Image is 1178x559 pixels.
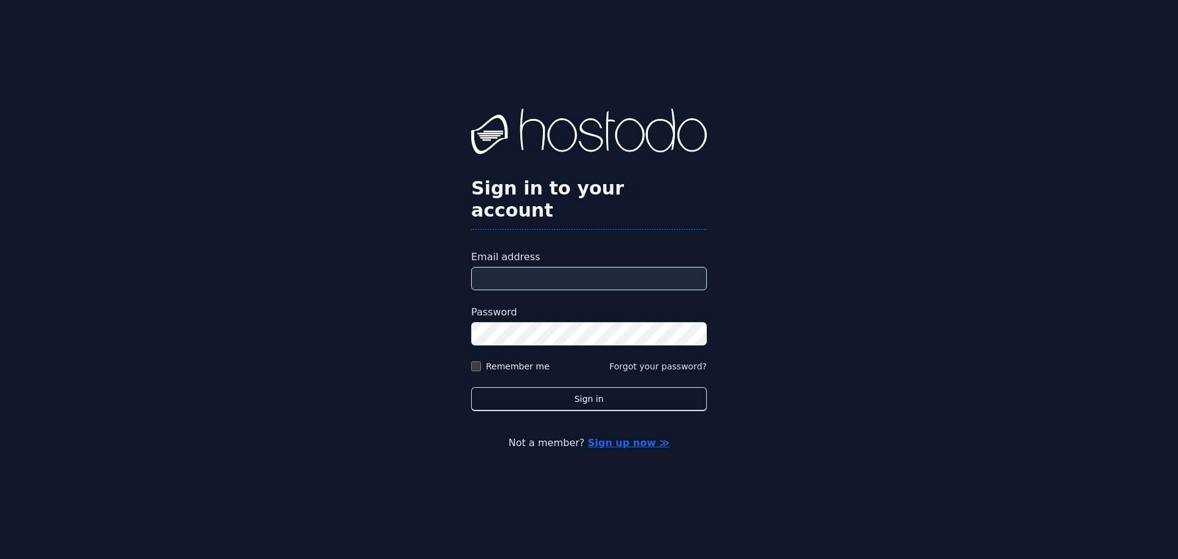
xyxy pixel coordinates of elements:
label: Email address [471,250,707,264]
button: Sign in [471,387,707,411]
label: Password [471,305,707,320]
img: Hostodo [471,109,707,158]
a: Sign up now ≫ [588,437,669,449]
label: Remember me [486,360,550,372]
p: Not a member? [59,436,1119,450]
button: Forgot your password? [609,360,707,372]
h2: Sign in to your account [471,177,707,222]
